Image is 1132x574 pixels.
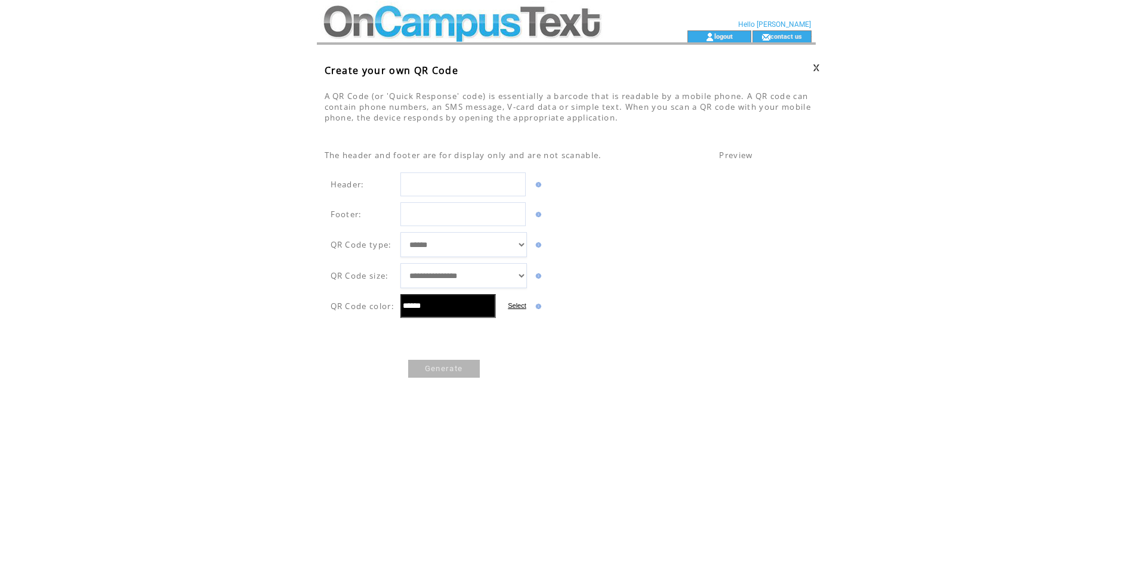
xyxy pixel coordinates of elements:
[325,64,459,77] span: Create your own QR Code
[325,91,812,123] span: A QR Code (or 'Quick Response' code) is essentially a barcode that is readable by a mobile phone....
[331,270,389,281] span: QR Code size:
[331,239,392,250] span: QR Code type:
[533,304,541,309] img: help.gif
[719,150,752,161] span: Preview
[325,150,602,161] span: The header and footer are for display only and are not scanable.
[714,32,733,40] a: logout
[770,32,802,40] a: contact us
[533,212,541,217] img: help.gif
[331,301,395,311] span: QR Code color:
[331,179,365,190] span: Header:
[508,302,526,309] label: Select
[738,20,811,29] span: Hello [PERSON_NAME]
[705,32,714,42] img: account_icon.gif
[408,360,480,378] a: Generate
[761,32,770,42] img: contact_us_icon.gif
[533,242,541,248] img: help.gif
[331,209,362,220] span: Footer:
[533,182,541,187] img: help.gif
[533,273,541,279] img: help.gif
